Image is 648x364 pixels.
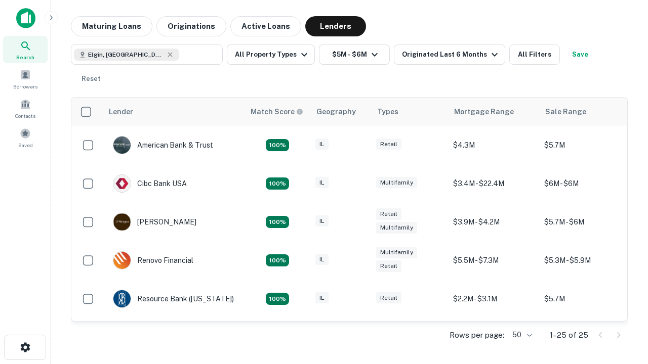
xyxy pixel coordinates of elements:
button: All Filters [509,44,560,65]
div: [PERSON_NAME] [113,213,196,231]
td: $5.6M [539,318,630,356]
span: Elgin, [GEOGRAPHIC_DATA], [GEOGRAPHIC_DATA] [88,50,164,59]
div: Multifamily [376,177,417,189]
th: Types [371,98,448,126]
div: Renovo Financial [113,251,193,269]
button: $5M - $6M [319,44,390,65]
div: IL [315,177,329,189]
div: Matching Properties: 4, hasApolloMatch: undefined [266,254,289,266]
a: Search [3,36,48,63]
img: picture [113,252,131,269]
td: $5.3M - $5.9M [539,241,630,280]
img: picture [113,213,131,231]
div: Matching Properties: 4, hasApolloMatch: undefined [266,293,289,305]
button: Save your search to get updates of matches that match your search criteria. [564,44,596,65]
button: Maturing Loans [71,16,152,36]
a: Contacts [3,95,48,122]
td: $3.9M - $4.2M [448,203,539,241]
div: Matching Properties: 4, hasApolloMatch: undefined [266,216,289,228]
div: IL [315,139,329,150]
td: $4M [448,318,539,356]
img: picture [113,175,131,192]
td: $5.5M - $7.3M [448,241,539,280]
div: Retail [376,292,401,304]
div: IL [315,254,329,265]
button: Reset [75,69,107,89]
td: $5.7M [539,280,630,318]
td: $3.4M - $22.4M [448,164,539,203]
div: Cibc Bank USA [113,174,187,193]
h6: Match Score [251,106,301,117]
button: Lenders [305,16,366,36]
div: Multifamily [376,247,417,258]
th: Lender [103,98,245,126]
div: Capitalize uses an advanced AI algorithm to match your search with the best lender. The match sco... [251,106,303,117]
img: picture [113,290,131,307]
button: Originations [156,16,226,36]
div: Retail [376,139,401,150]
div: Originated Last 6 Months [402,49,501,61]
td: $6M - $6M [539,164,630,203]
span: Contacts [15,112,35,120]
p: Rows per page: [450,329,504,341]
div: Multifamily [376,222,417,234]
button: Active Loans [230,16,301,36]
th: Capitalize uses an advanced AI algorithm to match your search with the best lender. The match sco... [245,98,310,126]
img: capitalize-icon.png [16,8,35,28]
th: Mortgage Range [448,98,539,126]
iframe: Chat Widget [597,251,648,299]
div: Retail [376,260,401,272]
div: Resource Bank ([US_STATE]) [113,290,234,308]
div: Sale Range [545,106,586,118]
a: Borrowers [3,65,48,93]
td: $4.3M [448,126,539,164]
div: 50 [508,328,534,342]
span: Saved [18,141,33,149]
a: Saved [3,124,48,151]
button: Originated Last 6 Months [394,44,505,65]
div: Retail [376,208,401,220]
td: $5.7M [539,126,630,164]
th: Sale Range [539,98,630,126]
div: Types [377,106,398,118]
div: Lender [109,106,133,118]
p: 1–25 of 25 [550,329,588,341]
div: American Bank & Trust [113,136,213,154]
span: Search [16,53,34,61]
div: Geography [316,106,356,118]
div: Mortgage Range [454,106,514,118]
button: All Property Types [227,44,315,65]
div: IL [315,215,329,227]
td: $2.2M - $3.1M [448,280,539,318]
th: Geography [310,98,371,126]
td: $5.7M - $6M [539,203,630,241]
div: Matching Properties: 4, hasApolloMatch: undefined [266,177,289,190]
span: Borrowers [13,82,37,90]
div: IL [315,292,329,304]
img: picture [113,136,131,154]
div: Matching Properties: 7, hasApolloMatch: undefined [266,139,289,151]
